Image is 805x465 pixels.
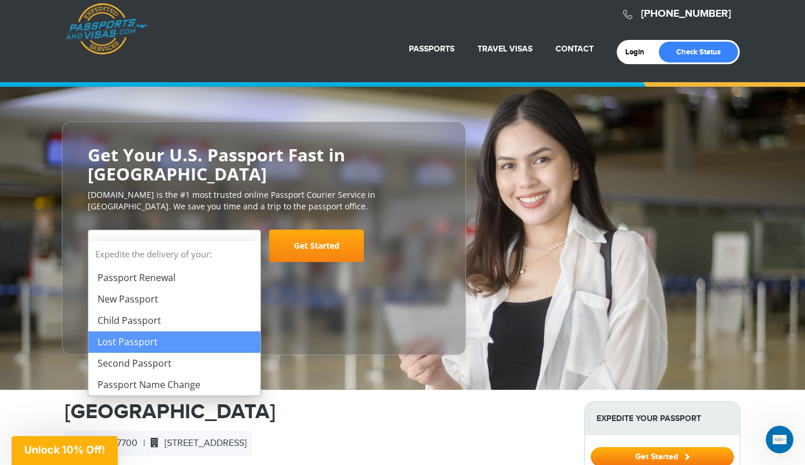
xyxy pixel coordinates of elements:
[478,44,532,54] a: Travel Visas
[88,241,260,396] li: Expedite the delivery of your:
[409,44,454,54] a: Passports
[88,241,260,267] strong: Expedite the delivery of your:
[88,289,260,310] li: New Passport
[88,310,260,331] li: Child Passport
[88,331,260,353] li: Lost Passport
[97,240,189,253] span: Select Your Service
[24,444,105,456] span: Unlock 10% Off!
[766,426,793,453] iframe: Intercom live chat
[88,145,440,183] h2: Get Your U.S. Passport Fast in [GEOGRAPHIC_DATA]
[556,44,594,54] a: Contact
[65,401,567,422] h1: [GEOGRAPHIC_DATA]
[625,47,653,57] a: Login
[641,8,731,20] a: [PHONE_NUMBER]
[88,374,260,396] li: Passport Name Change
[145,438,247,449] span: [STREET_ADDRESS]
[65,3,147,55] a: Passports & [DOMAIN_NAME]
[88,230,261,262] span: Select Your Service
[88,267,260,289] li: Passport Renewal
[88,268,440,279] span: Starting at $199 + government fees
[659,42,738,62] a: Check Status
[88,353,260,374] li: Second Passport
[65,431,252,456] div: |
[269,230,364,262] a: Get Started
[585,402,740,435] strong: Expedite Your Passport
[591,452,734,461] a: Get Started
[88,189,440,212] p: [DOMAIN_NAME] is the #1 most trusted online Passport Courier Service in [GEOGRAPHIC_DATA]. We sav...
[12,436,118,465] div: Unlock 10% Off!
[97,234,249,267] span: Select Your Service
